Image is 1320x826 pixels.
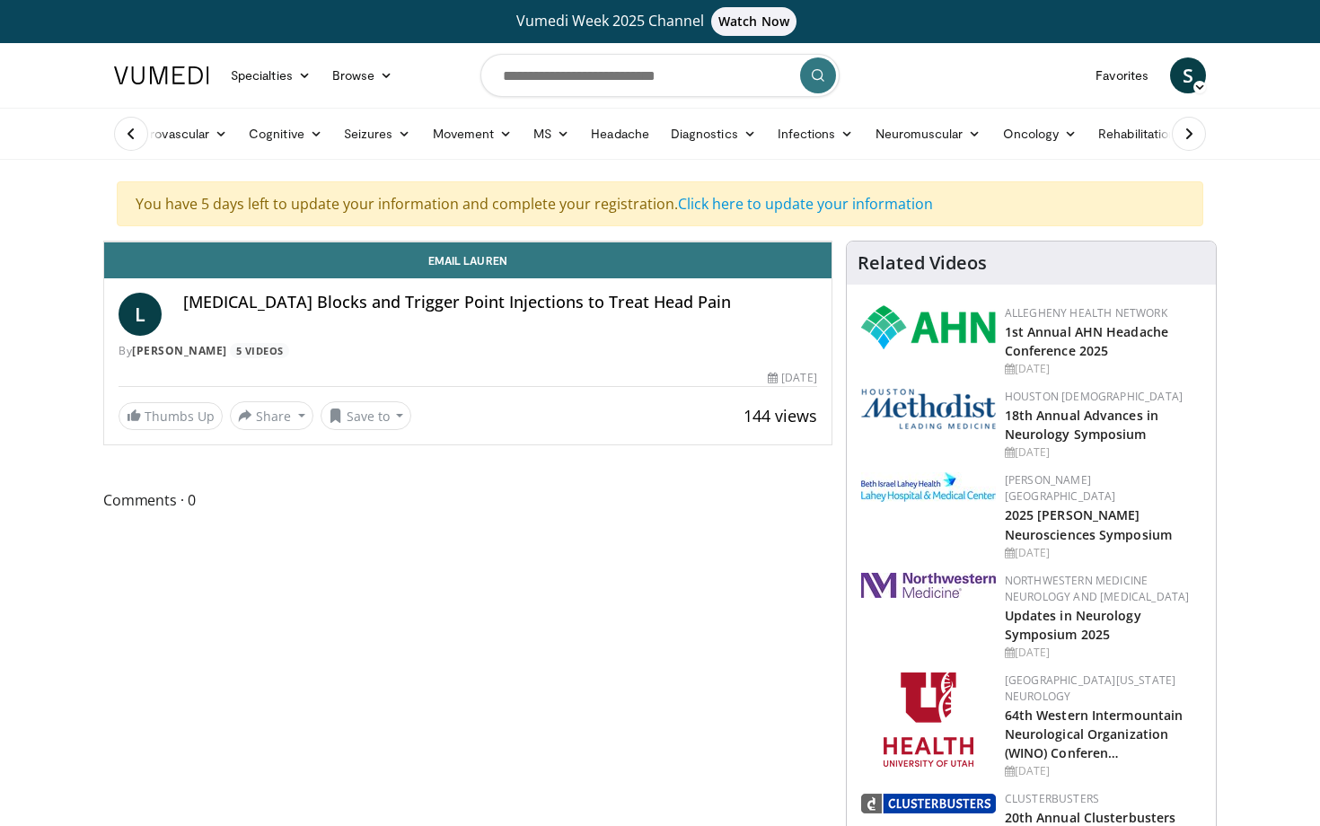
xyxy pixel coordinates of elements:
h4: [MEDICAL_DATA] Blocks and Trigger Point Injections to Treat Head Pain [183,293,817,312]
a: Updates in Neurology Symposium 2025 [1005,607,1141,643]
button: Save to [321,401,412,430]
a: Browse [321,57,404,93]
a: [GEOGRAPHIC_DATA][US_STATE] Neurology [1005,672,1176,704]
a: Vumedi Week 2025 ChannelWatch Now [117,7,1203,36]
img: 5e4488cc-e109-4a4e-9fd9-73bb9237ee91.png.150x105_q85_autocrop_double_scale_upscale_version-0.2.png [861,389,996,429]
span: 144 views [744,405,817,426]
a: Rehabilitation [1087,116,1186,152]
a: 64th Western Intermountain Neurological Organization (WINO) Conferen… [1005,707,1184,761]
a: 18th Annual Advances in Neurology Symposium [1005,407,1158,443]
div: By [119,343,817,359]
img: 2a462fb6-9365-492a-ac79-3166a6f924d8.png.150x105_q85_autocrop_double_scale_upscale_version-0.2.jpg [861,573,996,598]
img: 628ffacf-ddeb-4409-8647-b4d1102df243.png.150x105_q85_autocrop_double_scale_upscale_version-0.2.png [861,305,996,349]
input: Search topics, interventions [480,54,840,97]
a: Specialties [220,57,321,93]
a: S [1170,57,1206,93]
a: Cognitive [238,116,333,152]
a: Houston [DEMOGRAPHIC_DATA] [1005,389,1183,404]
div: You have 5 days left to update your information and complete your registration. [117,181,1203,226]
img: d3be30b6-fe2b-4f13-a5b4-eba975d75fdd.png.150x105_q85_autocrop_double_scale_upscale_version-0.2.png [861,794,996,813]
a: Thumbs Up [119,402,223,430]
a: Favorites [1085,57,1159,93]
span: Vumedi Week 2025 Channel [516,11,804,31]
a: Northwestern Medicine Neurology and [MEDICAL_DATA] [1005,573,1190,604]
div: [DATE] [1005,545,1201,561]
span: Comments 0 [103,488,832,512]
a: Cerebrovascular [103,116,238,152]
a: Movement [422,116,524,152]
a: L [119,293,162,336]
div: [DATE] [768,370,816,386]
a: [PERSON_NAME][GEOGRAPHIC_DATA] [1005,472,1116,504]
a: Seizures [333,116,422,152]
a: Email Lauren [104,242,832,278]
a: Allegheny Health Network [1005,305,1167,321]
a: 2025 [PERSON_NAME] Neurosciences Symposium [1005,506,1172,542]
span: Watch Now [711,7,796,36]
a: MS [523,116,580,152]
a: Oncology [992,116,1088,152]
a: Diagnostics [660,116,767,152]
img: e7977282-282c-4444-820d-7cc2733560fd.jpg.150x105_q85_autocrop_double_scale_upscale_version-0.2.jpg [861,472,996,502]
a: Infections [767,116,865,152]
a: 5 Videos [230,343,289,358]
h4: Related Videos [858,252,987,274]
a: Click here to update your information [678,194,933,214]
a: 1st Annual AHN Headache Conference 2025 [1005,323,1168,359]
div: [DATE] [1005,361,1201,377]
div: [DATE] [1005,645,1201,661]
div: [DATE] [1005,444,1201,461]
video-js: Video Player [104,242,832,242]
div: [DATE] [1005,763,1201,779]
a: Clusterbusters [1005,791,1099,806]
a: [PERSON_NAME] [132,343,227,358]
a: Neuromuscular [865,116,992,152]
img: f6362829-b0a3-407d-a044-59546adfd345.png.150x105_q85_autocrop_double_scale_upscale_version-0.2.png [884,672,973,767]
button: Share [230,401,313,430]
a: Headache [580,116,660,152]
img: VuMedi Logo [114,66,209,84]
